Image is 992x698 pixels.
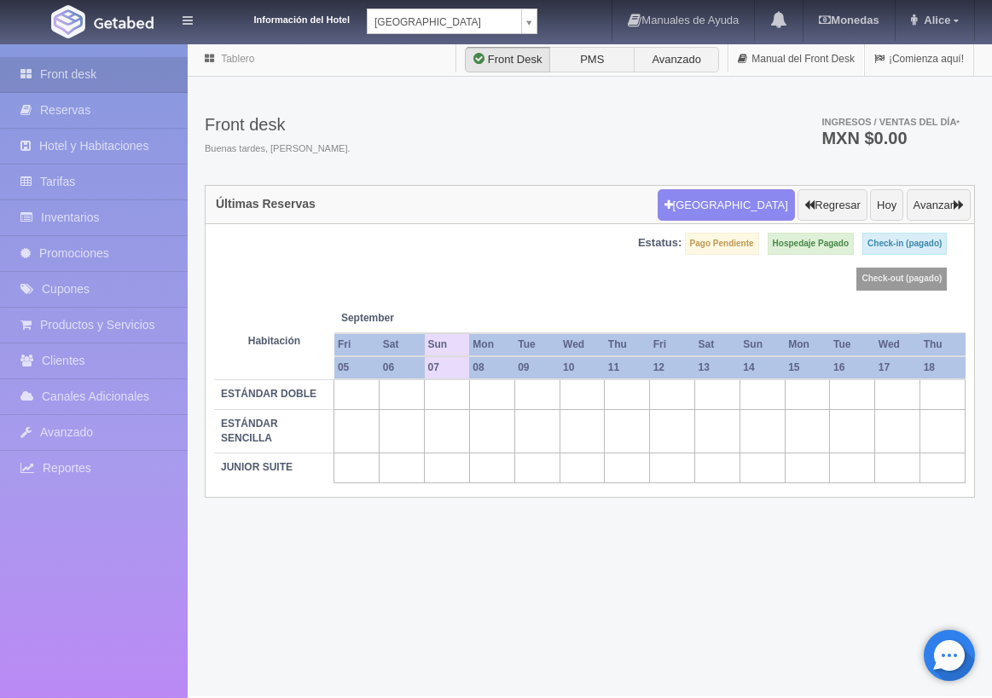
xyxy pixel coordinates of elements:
[380,333,425,356] th: Sat
[856,268,947,290] label: Check-out (pagado)
[821,130,960,147] h3: MXN $0.00
[216,198,316,211] h4: Últimas Reservas
[821,117,960,127] span: Ingresos / Ventas del día
[549,47,635,72] label: PMS
[51,5,85,38] img: Getabed
[685,233,759,255] label: Pago Pendiente
[870,189,903,222] button: Hoy
[334,333,380,356] th: Fri
[650,333,695,356] th: Fri
[740,333,785,356] th: Sun
[634,47,719,72] label: Avanzado
[465,47,550,72] label: Front Desk
[785,333,830,356] th: Mon
[695,356,740,379] th: 13
[658,189,795,222] button: [GEOGRAPHIC_DATA]
[425,356,470,379] th: 07
[560,356,605,379] th: 10
[514,333,560,356] th: Tue
[205,142,351,156] span: Buenas tardes, [PERSON_NAME].
[862,233,947,255] label: Check-in (pagado)
[919,14,950,26] span: Alice
[221,461,293,473] b: JUNIOR SUITE
[248,335,300,347] strong: Habitación
[875,356,920,379] th: 17
[605,356,650,379] th: 11
[638,235,682,251] label: Estatus:
[740,356,785,379] th: 14
[469,356,514,379] th: 08
[560,333,605,356] th: Wed
[907,189,971,222] button: Avanzar
[920,333,966,356] th: Thu
[819,14,879,26] b: Monedas
[830,356,875,379] th: 16
[650,356,695,379] th: 12
[920,356,966,379] th: 18
[425,333,470,356] th: Sun
[367,9,537,34] a: [GEOGRAPHIC_DATA]
[785,356,830,379] th: 15
[205,115,351,134] h3: Front desk
[768,233,854,255] label: Hospedaje Pagado
[341,311,418,326] span: September
[94,16,154,29] img: Getabed
[728,43,864,76] a: Manual del Front Desk
[605,333,650,356] th: Thu
[469,333,514,356] th: Mon
[514,356,560,379] th: 09
[374,9,514,35] span: [GEOGRAPHIC_DATA]
[213,9,350,27] dt: Información del Hotel
[221,418,278,444] b: ESTÁNDAR SENCILLA
[380,356,425,379] th: 06
[334,356,380,379] th: 05
[798,189,867,222] button: Regresar
[221,388,316,400] b: ESTÁNDAR DOBLE
[865,43,973,76] a: ¡Comienza aquí!
[830,333,875,356] th: Tue
[221,53,254,65] a: Tablero
[695,333,740,356] th: Sat
[875,333,920,356] th: Wed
